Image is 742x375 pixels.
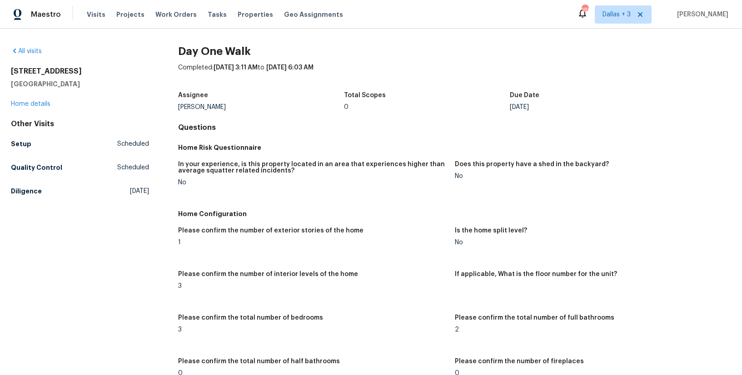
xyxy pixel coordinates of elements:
[11,67,149,76] h2: [STREET_ADDRESS]
[582,5,588,15] div: 188
[208,11,227,18] span: Tasks
[117,139,149,148] span: Scheduled
[455,161,609,168] h5: Does this property have a shed in the backyard?
[11,139,31,148] h5: Setup
[178,358,340,365] h5: Please confirm the total number of half bathrooms
[11,159,149,176] a: Quality ControlScheduled
[455,358,584,365] h5: Please confirm the number of fireplaces
[116,10,144,19] span: Projects
[178,104,344,110] div: [PERSON_NAME]
[284,10,343,19] span: Geo Assignments
[455,315,614,321] h5: Please confirm the total number of full bathrooms
[11,48,42,54] a: All visits
[455,326,724,333] div: 2
[214,64,258,71] span: [DATE] 3:11 AM
[178,123,731,132] h4: Questions
[130,187,149,196] span: [DATE]
[178,283,447,289] div: 3
[455,227,527,234] h5: Is the home split level?
[11,101,50,107] a: Home details
[178,47,731,56] h2: Day One Walk
[178,63,731,87] div: Completed: to
[11,119,149,128] div: Other Visits
[178,315,323,321] h5: Please confirm the total number of bedrooms
[266,64,314,71] span: [DATE] 6:03 AM
[11,79,149,89] h5: [GEOGRAPHIC_DATA]
[11,163,62,172] h5: Quality Control
[178,239,447,246] div: 1
[510,104,676,110] div: [DATE]
[11,187,42,196] h5: Diligence
[117,163,149,172] span: Scheduled
[238,10,273,19] span: Properties
[178,92,208,99] h5: Assignee
[31,10,61,19] span: Maestro
[455,173,724,179] div: No
[178,209,731,218] h5: Home Configuration
[673,10,728,19] span: [PERSON_NAME]
[11,136,149,152] a: SetupScheduled
[11,183,149,199] a: Diligence[DATE]
[155,10,197,19] span: Work Orders
[178,161,447,174] h5: In your experience, is this property located in an area that experiences higher than average squa...
[455,271,617,277] h5: If applicable, What is the floor number for the unit?
[178,326,447,333] div: 3
[178,271,358,277] h5: Please confirm the number of interior levels of the home
[178,143,731,152] h5: Home Risk Questionnaire
[178,179,447,186] div: No
[344,92,386,99] h5: Total Scopes
[344,104,510,110] div: 0
[87,10,105,19] span: Visits
[178,227,364,234] h5: Please confirm the number of exterior stories of the home
[510,92,539,99] h5: Due Date
[603,10,631,19] span: Dallas + 3
[455,239,724,246] div: No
